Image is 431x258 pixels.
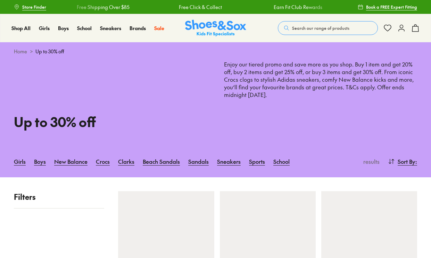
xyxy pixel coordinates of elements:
a: School [77,25,92,32]
span: : [415,157,417,166]
a: Sneakers [100,25,121,32]
span: Store Finder [22,4,46,10]
a: Shop All [11,25,31,32]
a: Free Click & Collect [179,3,222,11]
a: Sale [154,25,164,32]
a: Boys [58,25,69,32]
p: Filters [14,191,104,203]
span: Book a FREE Expert Fitting [366,4,417,10]
a: Earn Fit Club Rewards [274,3,322,11]
a: Store Finder [14,1,46,13]
a: Girls [14,154,26,169]
a: Book a FREE Expert Fitting [358,1,417,13]
a: Crocs [96,154,110,169]
a: Sneakers [217,154,241,169]
button: Search our range of products [278,21,378,35]
button: Sort By: [388,154,417,169]
p: Enjoy our tiered promo and save more as you shop. Buy 1 item and get 20% off, buy 2 items and get... [224,61,417,129]
p: results [360,157,380,166]
a: Clarks [118,154,134,169]
a: New Balance [54,154,88,169]
img: SNS_Logo_Responsive.svg [185,20,246,37]
a: Girls [39,25,50,32]
a: Sandals [188,154,209,169]
a: Sports [249,154,265,169]
a: Free Shipping Over $85 [77,3,130,11]
span: Search our range of products [292,25,349,31]
a: School [273,154,290,169]
a: Shoes & Sox [185,20,246,37]
a: Home [14,48,27,55]
span: Up to 30% off [35,48,64,55]
div: > [14,48,417,55]
a: Brands [130,25,146,32]
a: Beach Sandals [143,154,180,169]
span: Sort By [398,157,415,166]
a: Boys [34,154,46,169]
h1: Up to 30% off [14,112,207,132]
